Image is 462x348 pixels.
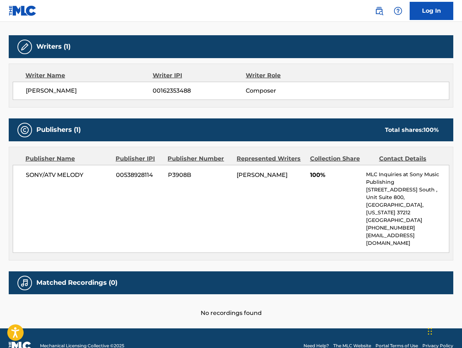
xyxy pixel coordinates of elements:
div: Publisher Number [168,154,231,163]
div: Writer IPI [153,71,246,80]
div: Publisher Name [25,154,110,163]
span: Composer [246,86,330,95]
img: MLC Logo [9,5,37,16]
div: No recordings found [9,294,453,317]
div: Publisher IPI [116,154,162,163]
img: help [394,7,402,15]
span: SONY/ATV MELODY [26,171,111,179]
div: Collection Share [310,154,374,163]
div: Writer Name [25,71,153,80]
p: [GEOGRAPHIC_DATA], [US_STATE] 37212 [366,201,449,217]
h5: Writers (1) [36,43,71,51]
div: Total shares: [385,126,439,134]
div: Help [391,4,405,18]
span: 100% [310,171,361,179]
img: Publishers [20,126,29,134]
div: Writer Role [246,71,330,80]
span: 00162353488 [153,86,246,95]
img: Matched Recordings [20,279,29,287]
h5: Matched Recordings (0) [36,279,117,287]
span: P3908B [168,171,232,179]
div: Represented Writers [237,154,305,163]
span: 00538928114 [116,171,162,179]
p: [EMAIL_ADDRESS][DOMAIN_NAME] [366,232,449,247]
img: Writers [20,43,29,51]
img: search [375,7,383,15]
p: MLC Inquiries at Sony Music Publishing [366,171,449,186]
p: [PHONE_NUMBER] [366,224,449,232]
p: [STREET_ADDRESS] South , Unit Suite 800, [366,186,449,201]
div: Drag [428,320,432,342]
span: [PERSON_NAME] [26,86,153,95]
div: Contact Details [379,154,443,163]
a: Public Search [372,4,386,18]
a: Log In [410,2,453,20]
h5: Publishers (1) [36,126,81,134]
span: 100 % [423,126,439,133]
iframe: Chat Widget [426,313,462,348]
p: [GEOGRAPHIC_DATA] [366,217,449,224]
span: [PERSON_NAME] [237,171,288,178]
